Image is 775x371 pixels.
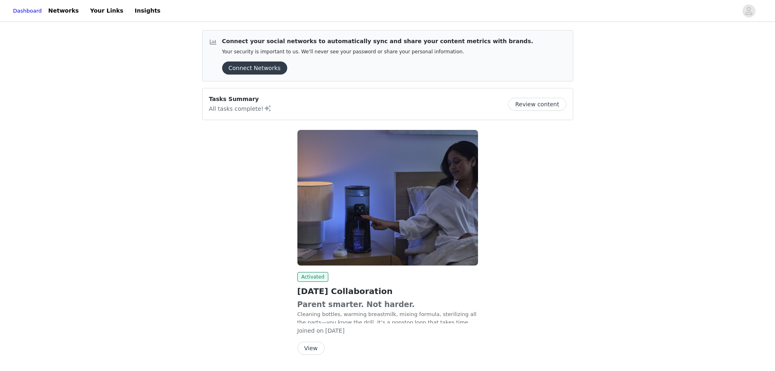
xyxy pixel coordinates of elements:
[325,327,345,334] span: [DATE]
[297,272,329,282] span: Activated
[297,345,325,351] a: View
[297,130,478,266] img: Baby Brezza
[297,285,478,297] h2: [DATE] Collaboration
[297,342,325,355] button: View
[209,103,272,113] p: All tasks complete!
[85,2,129,20] a: Your Links
[222,37,533,46] p: Connect your social networks to automatically sync and share your content metrics with brands.
[209,95,272,103] p: Tasks Summary
[745,4,753,18] div: avatar
[130,2,165,20] a: Insights
[222,61,287,75] button: Connect Networks
[297,327,324,334] span: Joined on
[222,49,533,55] p: Your security is important to us. We’ll never see your password or share your personal information.
[297,299,478,326] p: Cleaning bottles, warming breastmilk, mixing formula, sterilizing all the parts—you know the dril...
[13,7,42,15] a: Dashboard
[508,98,566,111] button: Review content
[44,2,84,20] a: Networks
[297,300,415,309] strong: Parent smarter. Not harder.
